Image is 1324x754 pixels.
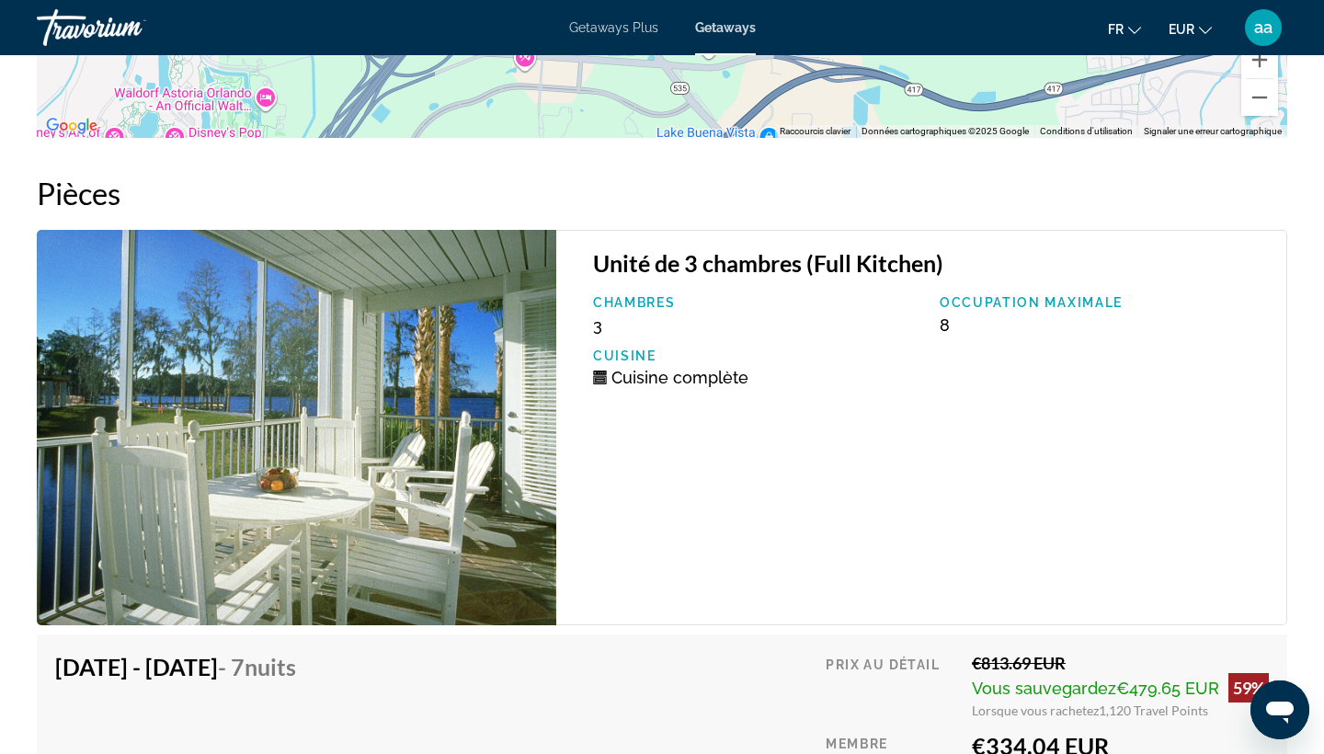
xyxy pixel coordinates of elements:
span: 8 [940,315,950,335]
div: €813.69 EUR [972,653,1269,673]
span: fr [1108,22,1124,37]
span: Lorsque vous rachetez [972,703,1099,718]
p: Chambres [593,295,921,310]
a: Ouvrir cette zone dans Google Maps (dans une nouvelle fenêtre) [41,114,102,138]
a: Signaler une erreur cartographique [1144,126,1282,136]
button: Zoom avant [1241,41,1278,78]
h2: Pièces [37,175,1287,211]
img: Google [41,114,102,138]
span: €479.65 EUR [1116,679,1219,698]
div: 59% [1228,673,1269,703]
div: Prix au détail [826,653,958,718]
p: Occupation maximale [940,295,1268,310]
button: User Menu [1239,8,1287,47]
span: Vous sauvegardez [972,679,1116,698]
iframe: Bouton de lancement de la fenêtre de messagerie [1250,680,1309,739]
a: Travorium [37,4,221,51]
span: 1,120 Travel Points [1099,703,1208,718]
img: 3664O01X.jpg [37,230,556,625]
h3: Unité de 3 chambres (Full Kitchen) [593,249,1268,277]
button: Change currency [1169,16,1212,42]
button: Change language [1108,16,1141,42]
a: Conditions d'utilisation (s'ouvre dans un nouvel onglet) [1040,126,1133,136]
a: Getaways [695,20,756,35]
span: Cuisine complète [611,368,748,387]
span: 3 [593,315,602,335]
span: aa [1254,18,1273,37]
span: EUR [1169,22,1194,37]
span: Données cartographiques ©2025 Google [862,126,1029,136]
h4: [DATE] - [DATE] [55,653,337,680]
button: Raccourcis clavier [780,125,850,138]
button: Zoom arrière [1241,79,1278,116]
a: Getaways Plus [569,20,658,35]
span: nuits [245,653,296,680]
span: - 7 [218,653,296,680]
p: Cuisine [593,348,921,363]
